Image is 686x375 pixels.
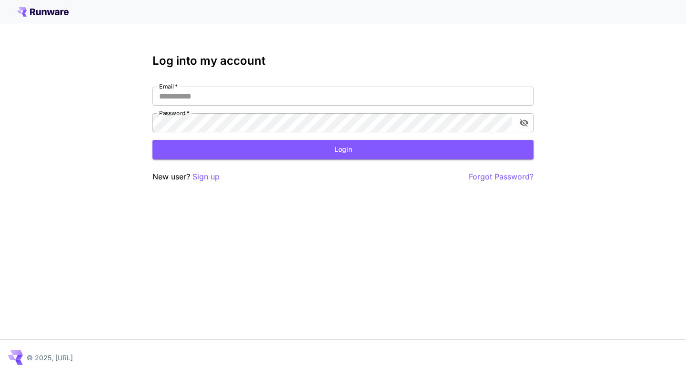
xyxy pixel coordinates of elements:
[152,140,534,159] button: Login
[192,171,220,183] button: Sign up
[27,353,73,363] p: © 2025, [URL]
[159,109,190,117] label: Password
[152,171,220,183] p: New user?
[515,114,533,131] button: toggle password visibility
[159,82,178,90] label: Email
[469,171,534,183] button: Forgot Password?
[152,54,534,68] h3: Log into my account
